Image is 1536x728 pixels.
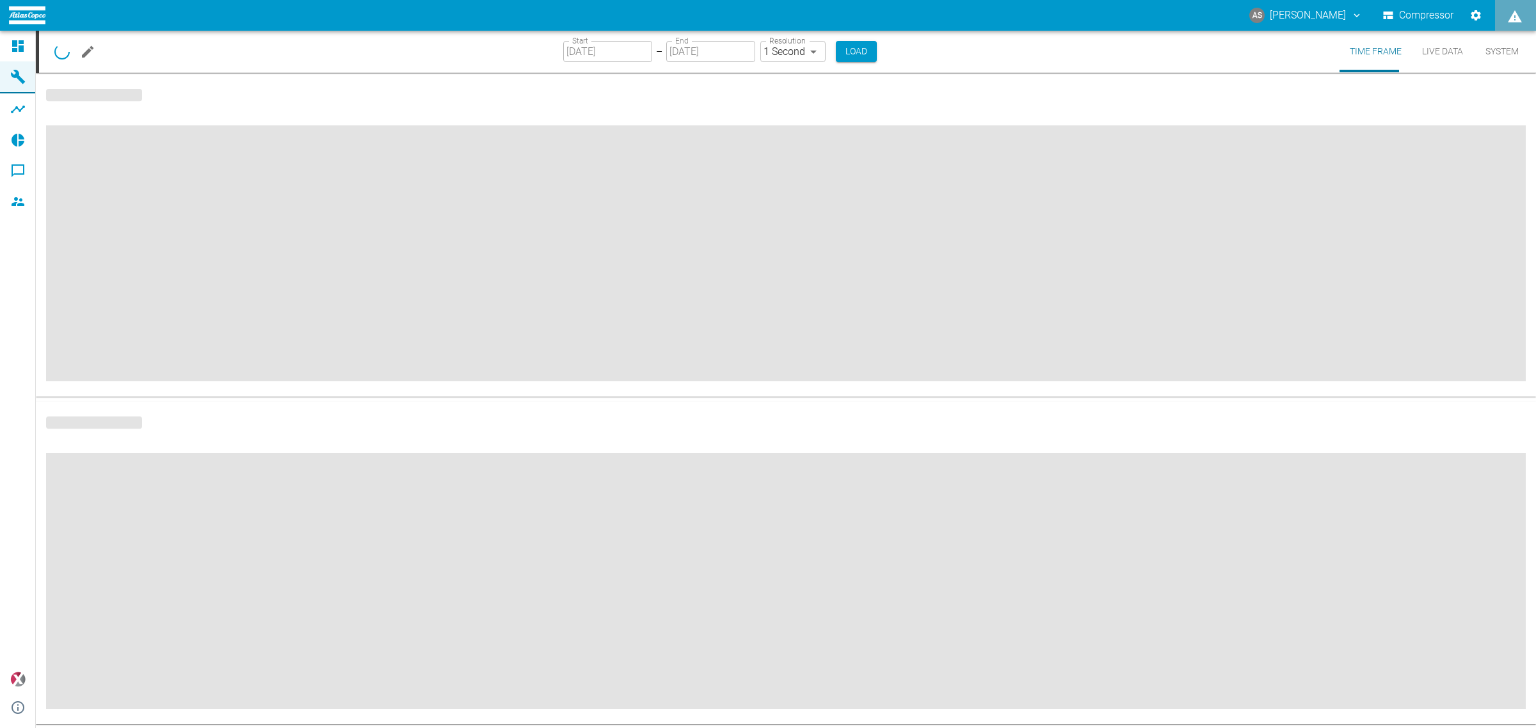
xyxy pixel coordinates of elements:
input: MM/DD/YYYY [666,41,755,62]
div: AS [1249,8,1265,23]
button: Compressor [1380,4,1457,27]
p: – [656,44,662,59]
button: andreas.schmitt@atlascopco.com [1247,4,1364,27]
button: Load [836,41,877,62]
label: End [675,35,688,46]
img: logo [9,6,45,24]
label: Resolution [769,35,805,46]
button: System [1473,31,1531,72]
button: Settings [1464,4,1487,27]
button: Time Frame [1340,31,1412,72]
div: 1 Second [760,41,826,62]
img: Xplore Logo [10,672,26,687]
button: Live Data [1412,31,1473,72]
label: Start [572,35,588,46]
button: Edit machine [75,39,100,65]
input: MM/DD/YYYY [563,41,652,62]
